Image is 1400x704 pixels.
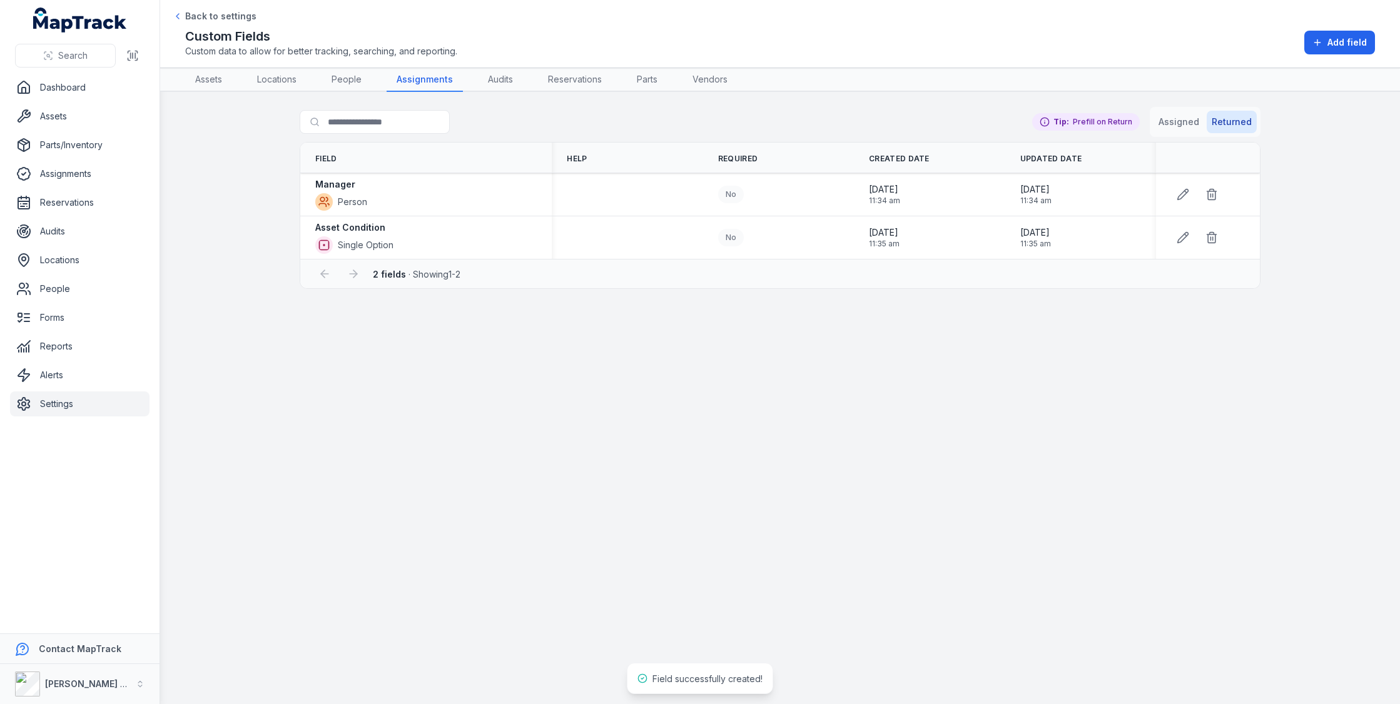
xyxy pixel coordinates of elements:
[173,10,256,23] a: Back to settings
[45,678,206,689] strong: [PERSON_NAME] Asset Maintenance
[185,68,232,92] a: Assets
[1020,226,1051,249] time: 26/09/2025, 11:35:09 am
[10,219,150,244] a: Audits
[338,196,367,208] span: Person
[373,269,406,279] strong: 2 fields
[1020,183,1052,196] span: [DATE]
[39,643,121,654] strong: Contact MapTrack
[869,154,930,164] span: Created Date
[10,363,150,388] a: Alerts
[1020,226,1051,239] span: [DATE]
[1327,36,1367,49] span: Add field
[185,10,256,23] span: Back to settings
[10,104,150,129] a: Assets
[1020,196,1052,206] span: 11:34 am
[718,229,744,246] div: No
[538,68,612,92] a: Reservations
[373,269,460,279] span: · Showing 1 - 2
[10,133,150,158] a: Parts/Inventory
[315,154,337,164] span: Field
[1020,239,1051,249] span: 11:35 am
[1304,31,1375,54] button: Add field
[718,154,758,164] span: Required
[869,183,900,196] span: [DATE]
[478,68,523,92] a: Audits
[1032,113,1140,131] div: Prefill on Return
[869,183,900,206] time: 26/09/2025, 11:34:51 am
[10,334,150,359] a: Reports
[869,226,900,239] span: [DATE]
[15,44,116,68] button: Search
[10,190,150,215] a: Reservations
[627,68,667,92] a: Parts
[387,68,463,92] a: Assignments
[1207,111,1257,133] button: Returned
[247,68,307,92] a: Locations
[567,154,587,164] span: Help
[1053,117,1069,127] strong: Tip:
[10,276,150,301] a: People
[185,45,457,58] span: Custom data to allow for better tracking, searching, and reporting.
[33,8,127,33] a: MapTrack
[652,673,763,684] span: Field successfully created!
[1020,183,1052,206] time: 26/09/2025, 11:34:51 am
[1154,111,1204,133] button: Assigned
[10,391,150,416] a: Settings
[315,221,385,234] strong: Asset Condition
[682,68,738,92] a: Vendors
[718,186,744,203] div: No
[869,226,900,249] time: 26/09/2025, 11:35:09 am
[1020,154,1082,164] span: Updated Date
[10,305,150,330] a: Forms
[10,75,150,100] a: Dashboard
[10,248,150,273] a: Locations
[322,68,372,92] a: People
[869,196,900,206] span: 11:34 am
[10,161,150,186] a: Assignments
[185,28,457,45] h2: Custom Fields
[338,239,393,251] span: Single Option
[315,178,355,191] strong: Manager
[869,239,900,249] span: 11:35 am
[58,49,88,62] span: Search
